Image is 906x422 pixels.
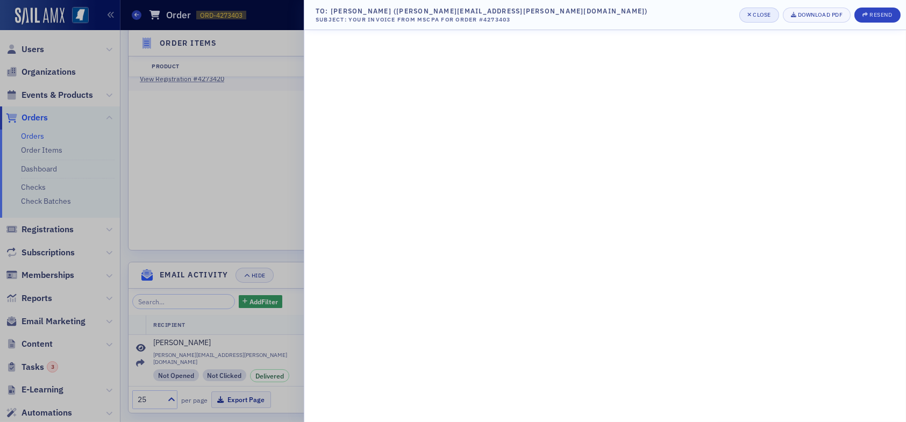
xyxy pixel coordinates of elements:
div: Resend [869,12,892,18]
a: Download PDF [783,8,851,23]
div: Download PDF [798,12,843,18]
div: To: [PERSON_NAME] ([PERSON_NAME][EMAIL_ADDRESS][PERSON_NAME][DOMAIN_NAME]) [316,6,648,16]
div: Close [753,12,771,18]
button: Resend [854,8,900,23]
button: Close [739,8,779,23]
div: Subject: Your Invoice from MSCPA for Order #4273403 [316,16,648,24]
